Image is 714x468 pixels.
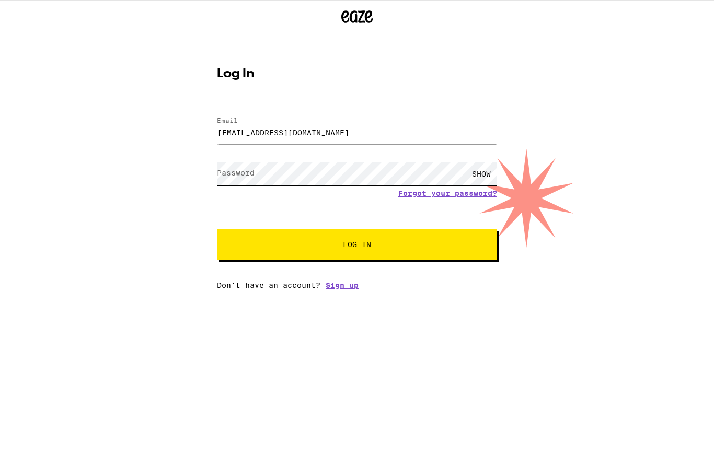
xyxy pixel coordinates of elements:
[398,189,497,197] a: Forgot your password?
[326,281,359,289] a: Sign up
[217,169,255,177] label: Password
[343,241,371,248] span: Log In
[6,7,75,16] span: Hi. Need any help?
[217,281,497,289] div: Don't have an account?
[217,229,497,260] button: Log In
[217,117,238,124] label: Email
[217,121,497,144] input: Email
[466,162,497,185] div: SHOW
[217,68,497,80] h1: Log In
